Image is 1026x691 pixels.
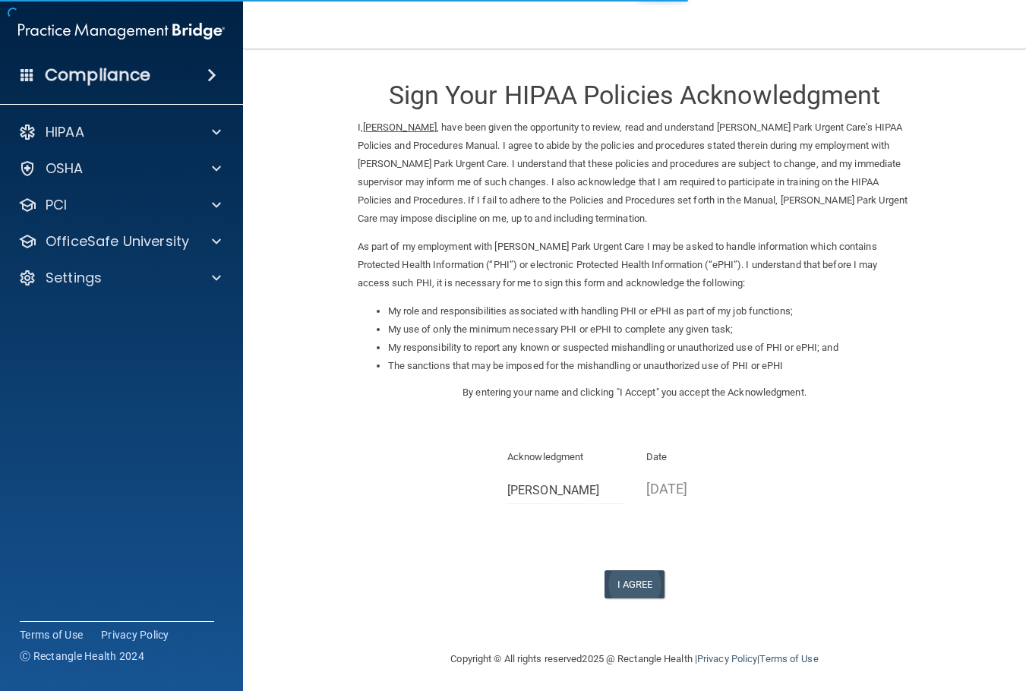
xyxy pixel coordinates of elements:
p: PCI [46,196,67,214]
p: Acknowledgment [507,448,623,466]
img: PMB logo [18,16,225,46]
li: My responsibility to report any known or suspected mishandling or unauthorized use of PHI or ePHI... [388,339,912,357]
button: I Agree [605,570,665,598]
a: Terms of Use [20,627,83,642]
a: PCI [18,196,221,214]
h3: Sign Your HIPAA Policies Acknowledgment [358,81,912,109]
p: By entering your name and clicking "I Accept" you accept the Acknowledgment. [358,383,912,402]
div: Copyright © All rights reserved 2025 @ Rectangle Health | | [358,635,912,683]
span: Ⓒ Rectangle Health 2024 [20,648,144,664]
p: OSHA [46,159,84,178]
a: HIPAA [18,123,221,141]
li: My use of only the minimum necessary PHI or ePHI to complete any given task; [388,320,912,339]
p: As part of my employment with [PERSON_NAME] Park Urgent Care I may be asked to handle information... [358,238,912,292]
p: Settings [46,269,102,287]
a: Settings [18,269,221,287]
p: [DATE] [646,476,762,501]
ins: [PERSON_NAME] [363,121,437,133]
h4: Compliance [45,65,150,86]
li: The sanctions that may be imposed for the mishandling or unauthorized use of PHI or ePHI [388,357,912,375]
input: Full Name [507,476,623,504]
a: OSHA [18,159,221,178]
li: My role and responsibilities associated with handling PHI or ePHI as part of my job functions; [388,302,912,320]
a: Terms of Use [759,653,818,664]
a: Privacy Policy [697,653,757,664]
a: Privacy Policy [101,627,169,642]
p: Date [646,448,762,466]
p: HIPAA [46,123,84,141]
p: I, , have been given the opportunity to review, read and understand [PERSON_NAME] Park Urgent Car... [358,118,912,228]
p: OfficeSafe University [46,232,189,251]
a: OfficeSafe University [18,232,221,251]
